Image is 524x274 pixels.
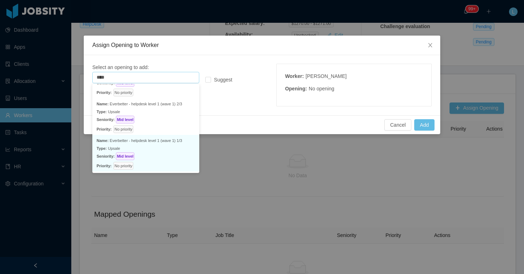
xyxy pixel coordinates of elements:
[92,41,432,49] div: Assign Opening to Worker
[97,108,195,116] p: Upsale
[113,162,133,170] span: No priority
[97,137,195,144] p: Everbetter - helpdesk level 1 (wave 1) 1/3
[97,102,109,106] span: Name:
[211,77,235,83] span: Suggest
[97,125,112,133] span: Priority:
[384,119,411,131] button: Cancel
[285,73,304,79] strong: Worker :
[414,119,435,131] button: Add
[113,125,133,133] span: No priority
[305,73,346,79] span: [PERSON_NAME]
[97,110,107,114] span: Type:
[97,138,109,143] span: Name:
[116,116,134,123] span: Mid level
[97,117,115,122] span: Seniority:
[113,89,133,96] span: No priority
[97,100,195,108] p: Everbetter - helpdesk level 1 (wave 1) 2/3
[420,36,440,56] button: Close
[116,152,134,160] span: Mid level
[309,86,334,91] span: No opening
[97,146,107,151] span: Type:
[427,42,433,48] i: icon: close
[97,154,115,158] span: Seniority:
[97,144,195,152] p: Upsale
[97,89,112,96] span: Priority:
[92,64,149,70] span: Select an opening to add:
[285,86,307,91] strong: Opening :
[97,162,112,170] span: Priority:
